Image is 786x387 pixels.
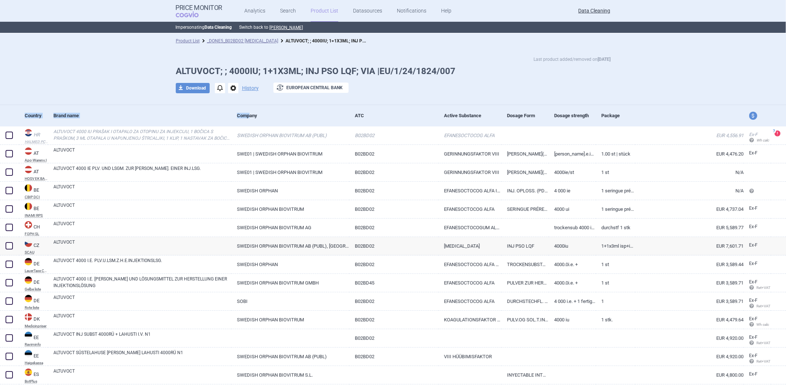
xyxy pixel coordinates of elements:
a: 1 seringue préremplie 3 mL solvant pour solution injectable, 4000 IU [596,200,635,218]
a: ALTUVOCT 4000 IE PLV. UND LSGM. ZUR [PERSON_NAME]. EINER INJ.LSG. [53,165,231,178]
a: 1 ST [596,274,635,292]
li: ALTUVOCT; ; 4000IU; 1+1X3ML; INJ PSO LQF; VIA |EU/1/24/1824/007 [278,37,367,45]
a: 1 stk. [596,311,635,329]
a: SWEDISH ORPHAN BIOVITRUM [231,311,349,329]
a: 4 000 I.E. + 1 Fertigspr. m. Lsgm. (N1) [549,292,596,310]
a: ALTUVOCT 4000 IU PRAŠAK I OTAPALO ZA OTOPINU ZA INJEKCIJU, 1 BOČICA S PRAŠKOM, 3 ML OTAPALA U NAP... [53,128,231,142]
li: _DONE5_B02BD02 COAGULATION FACTOR VIII [200,37,278,45]
a: [PERSON_NAME](DSTFL)+ LSGM(FSPR) [502,163,549,181]
img: Estonia [25,332,32,339]
a: INYECTABLE INTRAVENOSO [502,366,549,384]
a: ATATHOSV EK BASIC [19,165,48,181]
img: Belgium [25,184,32,192]
a: Ex-F [744,258,771,269]
span: Ret+VAT calc [749,341,778,345]
a: Ex-F Wh calc [744,314,771,331]
a: 4000.0I.E. + [549,274,596,292]
a: CHCHFOPH SL [19,220,48,236]
a: 4000IE/ST [549,163,596,181]
a: VIII HÜÜBIMISFAKTOR [439,348,502,366]
a: 4000.0I.E. + [549,255,596,273]
a: 4 000 IE [549,182,596,200]
a: [PERSON_NAME](DSTFL)+ LSGM(FSPR) [502,145,549,163]
a: ALTUVOCT [53,368,231,381]
a: B02BD02 [349,182,439,200]
a: INJ. OPLOSS. (PDR. + SOLV.) I.V. [[MEDICAL_DATA]. + VOORGEV. SPUIT] [502,182,549,200]
li: Product List [176,37,200,45]
a: 4000IU [549,237,596,255]
a: PULV.OG SOL.T.INJ.OP [502,311,549,329]
a: KOAGULATIONSFAKTOR VIII [439,311,502,329]
a: SWE01 | SWEDISH ORPHAN BIOVITRUM [231,163,349,181]
a: 1+1X3ML ISP+INF SET [596,237,635,255]
a: SOBI [231,292,349,310]
a: PULVER ZUR HERST. E. INJ.-LSG. [502,274,549,292]
a: ALTUVOCT INJ SUBST 4000RÜ + LAHUSTI I.V. N1 [53,331,231,344]
abbr: LauerTaxe CGM — Complex database for German drug information provided by commercial provider CGM ... [25,269,48,273]
span: Wh calc [749,322,769,327]
a: Durchstf 1 Stk [596,219,635,237]
a: SWEDISH ORPHAN BIOVITRUM AB (PUBL) [231,348,349,366]
a: EFANESOCTOCOGUM ALFA [439,219,502,237]
span: Ex-factory price [749,372,758,377]
img: Czech Republic [25,240,32,247]
span: Ret+VAT calc [749,304,778,308]
a: Ex-F Wh calc [744,129,771,146]
span: Ret+VAT calc [749,286,778,290]
span: Ex-factory price [749,132,758,137]
span: COGVIO [176,11,209,17]
abbr: FOPH SL — List of medical products provided by Swiss Federal Office of Public Health (FOPH). [25,232,48,236]
a: EFANESOCTOCOG ALFA [439,274,502,292]
a: SWEDISH ORPHAN BIOVITRUM AG [231,219,349,237]
div: ATC [355,107,439,125]
span: Ex-factory price [749,335,758,340]
a: SWEDISH ORPHAN BIOVITRUM GMBH [231,274,349,292]
strong: Price Monitor [176,4,223,11]
a: EUR 4,479.64 [635,311,744,329]
span: Wh calc [749,138,769,142]
a: EFANESOCTOCOG ALFA INJECTIE 4 000 IE [439,182,502,200]
a: Ex-F Ret+VAT calc [744,332,771,349]
a: SWEDISH ORPHAN BIOVITRUM S.L. [231,366,349,384]
a: SWE01 | SWEDISH ORPHAN BIOVITRUM [231,145,349,163]
button: History [242,86,259,91]
strong: [DATE] [598,57,611,62]
div: Dosage strength [554,107,596,125]
a: N/A [635,163,744,181]
div: Company [237,107,349,125]
abbr: CBIP DCI — Belgian Center for Pharmacotherapeutic Information (CBIP) [25,195,48,199]
a: EFANESOCTOCOG ALFA [439,200,502,218]
a: EEEERaviminfo [19,331,48,346]
strong: Data Cleaning [205,25,232,30]
img: Austria [25,147,32,155]
a: 1 seringue préremplie 3 mL solvant pour solution injectable, 4000 IU [596,182,635,200]
p: Last product added/removed on [534,56,611,63]
a: Ex-F [744,240,771,251]
a: B02BD02 [349,311,439,329]
a: EUR 4,737.04 [635,200,744,218]
abbr: Apo-Warenv.I — Apothekerverlag Warenverzeichnis. Online database developed by the Österreichische... [25,158,48,162]
a: SWEDISH ORPHAN [231,255,349,273]
a: EFANESOCTOCOG ALFA [439,126,502,144]
a: ALTUVOCT [53,294,231,307]
img: Austria [25,166,32,173]
img: Spain [25,369,32,376]
img: Belgium [25,203,32,210]
a: ALTUVOCT [53,313,231,326]
a: INJ PSO LQF [502,237,549,255]
button: [PERSON_NAME] [270,25,303,31]
span: Ex-factory price [749,243,758,248]
abbr: Raviminfo — Raviminfo database by Apteekide Infotehnoloogia (pharmacy prices), Estonia. [25,343,48,346]
p: Impersonating Switch back to [176,22,611,33]
abbr: HOSV EK BASIC — Erstattungskodex published by Hauptverband der österreichischen Sozialversicherun... [25,177,48,181]
a: EUR 3,589.71 [635,292,744,310]
a: B02BD02 [349,126,439,144]
abbr: INAMI RPS — National Institute for Health Disability Insurance, Belgium. Programme web - Médicame... [25,214,48,217]
a: ALTUVOCT [53,220,231,234]
a: EUR 7,601.71 [635,237,744,255]
img: Germany [25,276,32,284]
a: B02BD45 [349,274,439,292]
a: DEDELauerTaxe CGM [19,257,48,273]
img: Estonia [25,350,32,358]
span: Ex-factory price [749,279,758,285]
